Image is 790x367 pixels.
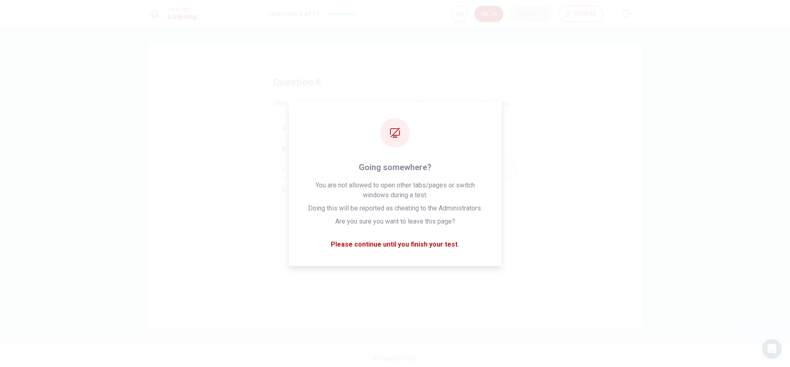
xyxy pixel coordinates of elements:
div: C [277,163,290,176]
button: BThat it lasted longer. [273,139,517,159]
button: 00:08:45 [559,6,603,22]
div: A [277,122,290,135]
h1: Question 6 of 11 [269,9,320,19]
b: 2 points [484,99,509,107]
button: CThat they tried more food. [273,159,517,180]
button: Ok [474,6,503,22]
button: DThat the festival happens more than once a year. [273,180,517,201]
span: 00:08:45 [574,11,596,17]
span: What does the woman wish regarding the festival? This question is worth . [273,99,510,108]
span: © Copyright 2025 [373,355,417,362]
div: D [277,184,290,197]
span: That they didn’t go. [293,124,347,134]
span: That the festival happens more than once a year. [293,185,432,195]
h1: Listening [168,12,197,22]
button: AThat they didn’t go. [273,118,517,139]
h4: question 6 [273,76,321,89]
div: Open Intercom Messenger [762,339,782,359]
span: Level Test [168,6,197,12]
span: That it lasted longer. [293,144,351,154]
div: B [277,143,290,156]
span: That they tried more food. [293,165,367,175]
